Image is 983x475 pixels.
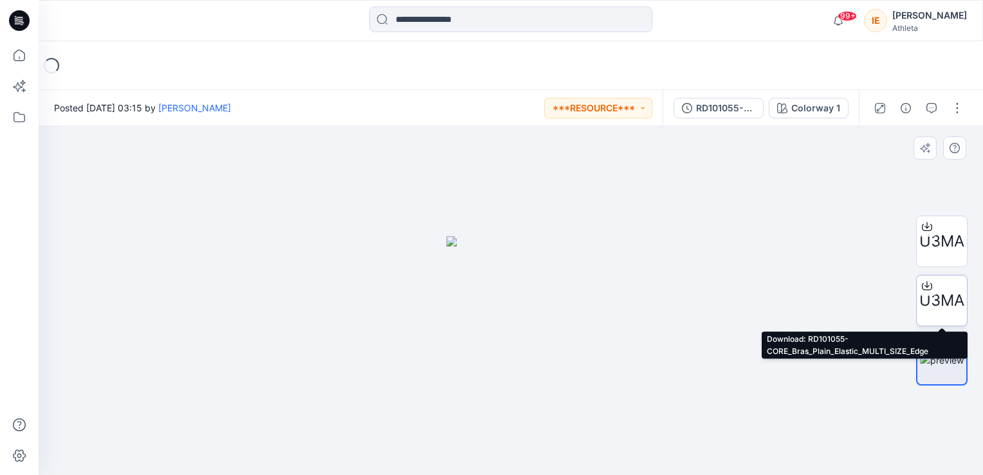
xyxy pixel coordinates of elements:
span: U3MA [919,289,964,312]
img: preview [920,353,964,367]
div: Athleta [892,23,967,33]
div: RD101055-CORE Bras Plain Elastic MULTI SIZE: 13mm/20mm/25mm/32mm/38mm/43mm(Approved)(Pioneer)(Sel... [696,101,755,115]
button: Details [896,98,916,118]
div: [PERSON_NAME] [892,8,967,23]
button: RD101055-CORE Bras Plain Elastic MULTI SIZE: 13mm/20mm/25mm/32mm/38mm/43mm(Approved)(Pioneer)(Sel... [674,98,764,118]
span: 99+ [838,11,857,21]
span: U3MA [919,230,964,253]
span: Posted [DATE] 03:15 by [54,101,231,115]
img: eyJhbGciOiJIUzI1NiIsImtpZCI6IjAiLCJzbHQiOiJzZXMiLCJ0eXAiOiJKV1QifQ.eyJkYXRhIjp7InR5cGUiOiJzdG9yYW... [446,236,575,475]
div: Colorway 1 [791,101,840,115]
div: IE [864,9,887,32]
button: Colorway 1 [769,98,849,118]
a: [PERSON_NAME] [158,102,231,113]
